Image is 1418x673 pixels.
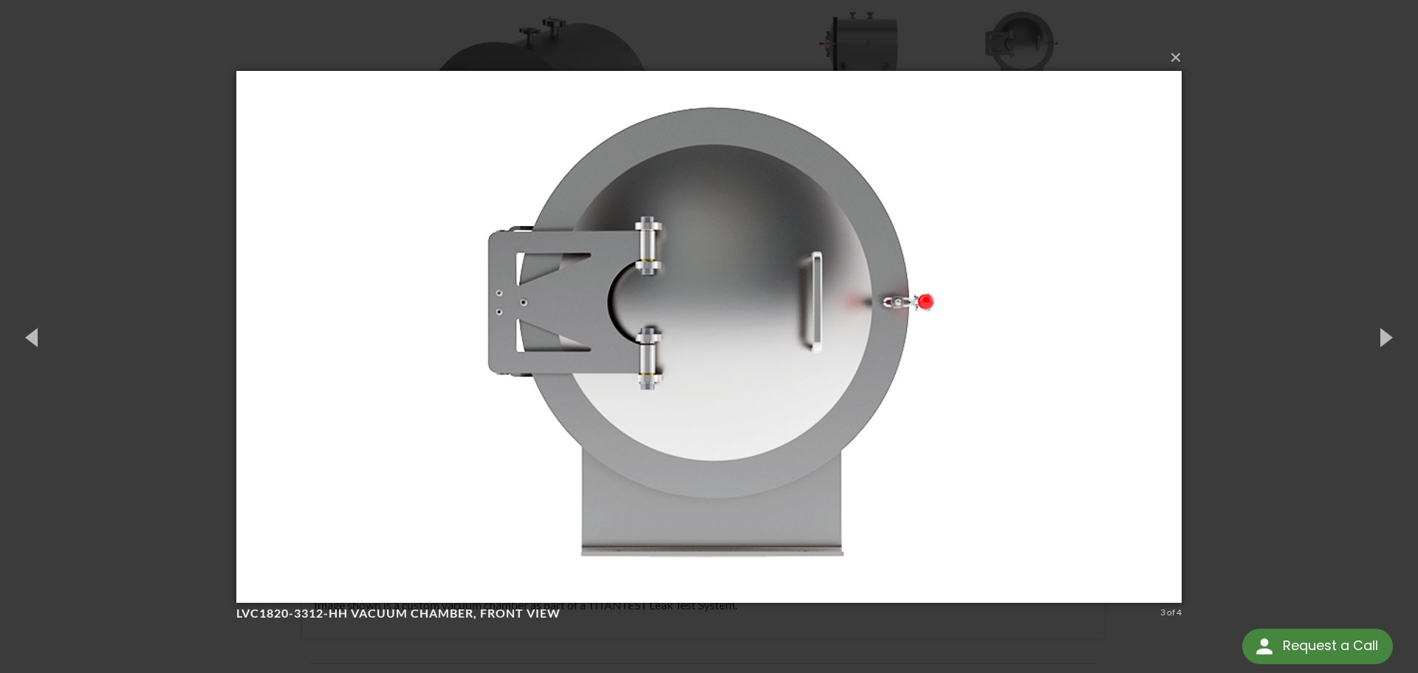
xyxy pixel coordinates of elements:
[1253,635,1276,658] img: round button
[241,41,1186,74] button: ×
[1352,296,1418,378] button: Next (Right arrow key)
[236,41,1182,632] img: LVC1820-3312-HH Vacuum Chamber, front view
[1283,629,1378,663] div: Request a Call
[236,606,1155,621] h4: LVC1820-3312-HH Vacuum Chamber, front view
[1160,606,1182,619] div: 3 of 4
[1242,629,1393,664] div: Request a Call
